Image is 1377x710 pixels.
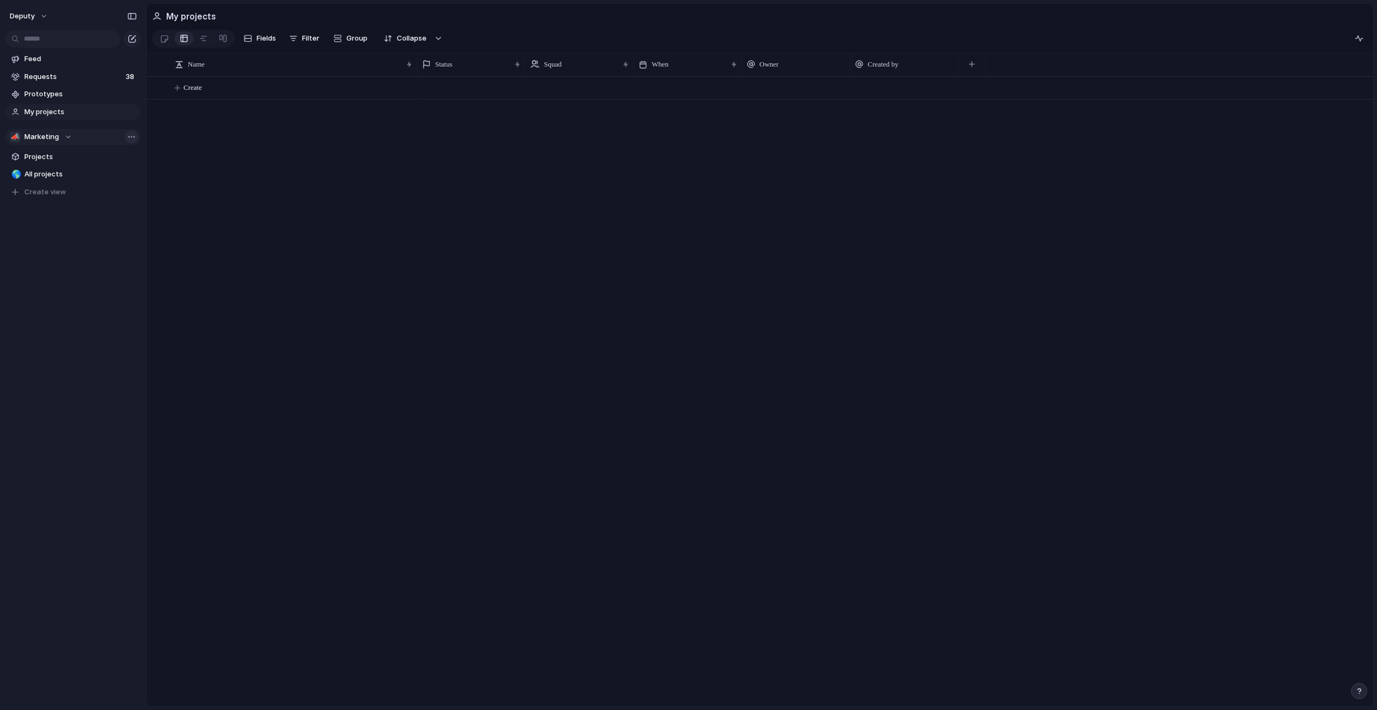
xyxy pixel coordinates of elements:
div: 🌎 [11,168,19,181]
span: All projects [24,169,137,180]
a: Prototypes [5,86,141,102]
span: When [652,59,668,70]
div: 📣 [10,132,21,142]
span: Created by [868,59,899,70]
span: My projects [24,107,137,117]
button: 📣Marketing [5,129,141,145]
button: Group [328,30,373,47]
span: deputy [10,11,35,22]
h2: My projects [166,10,216,23]
button: deputy [5,8,54,25]
span: Status [435,59,453,70]
a: Feed [5,51,141,67]
span: Marketing [24,132,59,142]
button: 🌎 [10,169,21,180]
span: Create view [24,187,66,198]
span: Create [183,82,202,93]
button: Create view [5,184,141,200]
span: Collapse [397,33,427,44]
button: Fields [239,30,280,47]
span: 38 [126,71,136,82]
span: Prototypes [24,89,137,100]
span: Fields [257,33,276,44]
span: Filter [302,33,319,44]
a: 🌎All projects [5,166,141,182]
span: Squad [544,59,562,70]
a: My projects [5,104,141,120]
button: Collapse [377,30,432,47]
span: Owner [759,59,778,70]
a: Projects [5,149,141,165]
span: Projects [24,152,137,162]
button: Filter [285,30,324,47]
span: Requests [24,71,122,82]
span: Feed [24,54,137,64]
span: Group [346,33,368,44]
a: Requests38 [5,69,141,85]
span: Name [188,59,205,70]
